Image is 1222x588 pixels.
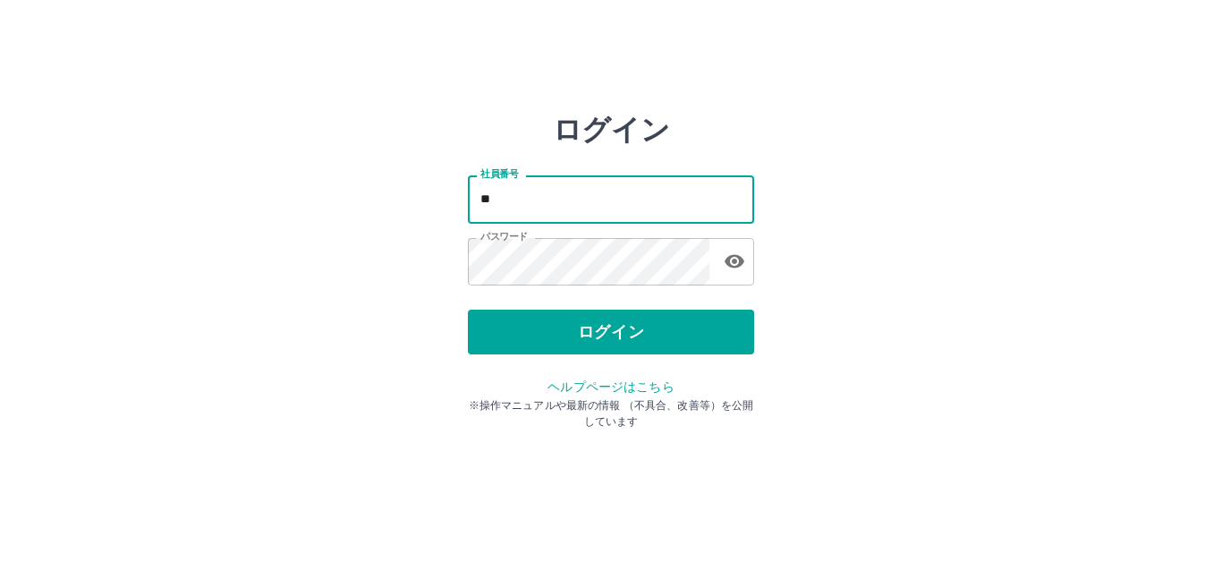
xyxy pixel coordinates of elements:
[468,397,754,430] p: ※操作マニュアルや最新の情報 （不具合、改善等）を公開しています
[480,230,528,243] label: パスワード
[468,310,754,354] button: ログイン
[547,379,674,394] a: ヘルプページはこちら
[553,113,670,147] h2: ログイン
[480,167,518,181] label: 社員番号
